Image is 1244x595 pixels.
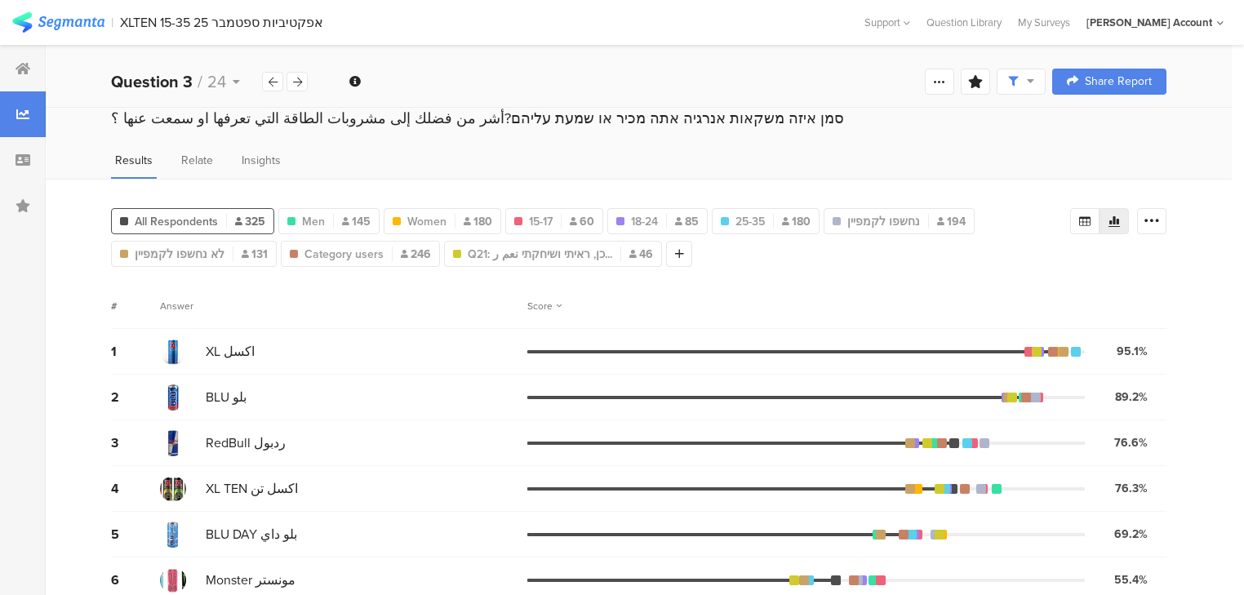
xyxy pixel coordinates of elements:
[181,152,213,169] span: Relate
[111,525,160,544] div: 5
[304,246,384,263] span: Category users
[302,213,325,230] span: Men
[111,433,160,452] div: 3
[111,479,160,498] div: 4
[160,567,186,593] img: d3718dnoaommpf.cloudfront.net%2Fitem%2F4689d2991f062046d1eb.jpg
[527,299,562,313] div: Score
[115,152,153,169] span: Results
[111,299,160,313] div: #
[1085,76,1152,87] span: Share Report
[160,299,193,313] div: Answer
[198,69,202,94] span: /
[464,213,492,230] span: 180
[160,384,186,411] img: d3718dnoaommpf.cloudfront.net%2Fitem%2F8cdf2c49722168267766.jpg
[235,213,265,230] span: 325
[1114,526,1148,543] div: 69.2%
[1117,343,1148,360] div: 95.1%
[135,246,224,263] span: לא נחשפו לקמפיין
[631,213,658,230] span: 18-24
[12,12,104,33] img: segmanta logo
[629,246,653,263] span: 46
[735,213,765,230] span: 25-35
[111,571,160,589] div: 6
[1010,15,1078,30] a: My Surveys
[342,213,371,230] span: 145
[407,213,447,230] span: Women
[206,388,247,406] span: BLU بلو
[1115,389,1148,406] div: 89.2%
[937,213,966,230] span: 194
[1115,480,1148,497] div: 76.3%
[468,246,612,263] span: Q21: כן, ראיתי ושיחקתי نعم ر...
[401,246,431,263] span: 246
[120,15,323,30] div: XLTEN 15-35 אפקטיביות ספטמבר 25
[918,15,1010,30] a: Question Library
[206,571,295,589] span: Monster مونستر
[864,10,910,35] div: Support
[206,433,286,452] span: RedBull ردبول
[111,342,160,361] div: 1
[111,108,1166,129] div: סמן איזה משקאות אנרגיה אתה מכיר או שמעת עליהם?أشر من فضلك إلى مشروبات الطاقة التي تعرفها او سمعت ...
[111,69,193,94] b: Question 3
[111,13,113,32] div: |
[160,522,186,548] img: d3718dnoaommpf.cloudfront.net%2Fitem%2F4fc74a51805db38d00dd.jpg
[242,152,281,169] span: Insights
[207,69,226,94] span: 24
[1086,15,1212,30] div: [PERSON_NAME] Account
[782,213,811,230] span: 180
[847,213,920,230] span: נחשפו לקמפיין
[135,213,218,230] span: All Respondents
[206,525,297,544] span: BLU DAY بلو داي
[160,476,186,502] img: d3718dnoaommpf.cloudfront.net%2Fitem%2F36364347c6f13530ddde.jpg
[1114,571,1148,588] div: 55.4%
[160,430,186,456] img: d3718dnoaommpf.cloudfront.net%2Fitem%2F2792119ca205125d8dc1.jpg
[570,213,594,230] span: 60
[206,342,255,361] span: XL اكسل
[529,213,553,230] span: 15-17
[160,339,186,365] img: d3718dnoaommpf.cloudfront.net%2Fitem%2F7b17394d20f68cb1b81f.png
[675,213,699,230] span: 85
[206,479,298,498] span: XL TEN اكسل تن
[242,246,268,263] span: 131
[1114,434,1148,451] div: 76.6%
[111,388,160,406] div: 2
